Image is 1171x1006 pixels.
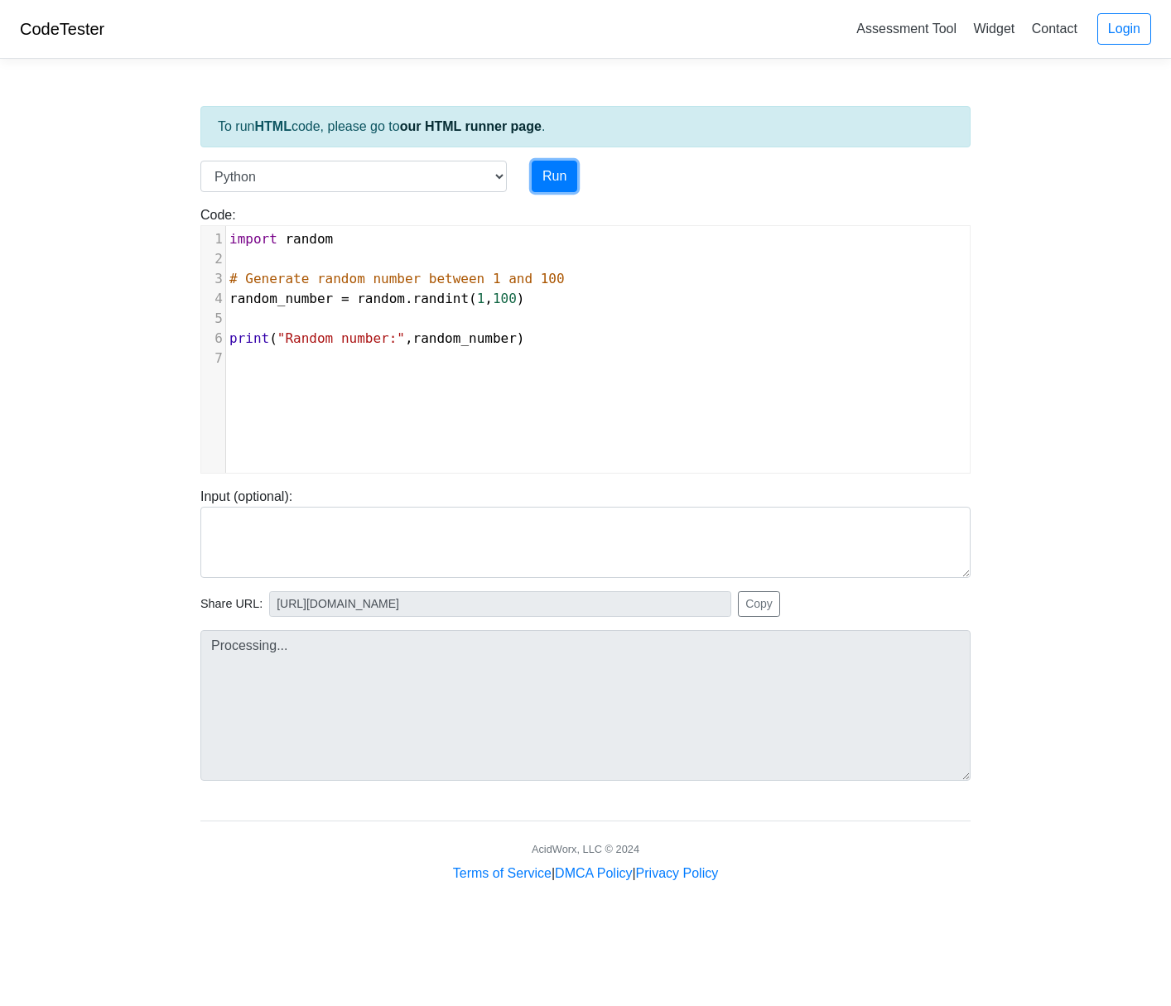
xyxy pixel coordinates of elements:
[532,161,577,192] button: Run
[453,866,552,880] a: Terms of Service
[966,15,1021,42] a: Widget
[200,595,263,614] span: Share URL:
[188,487,983,578] div: Input (optional):
[477,291,485,306] span: 1
[229,231,277,247] span: import
[413,291,469,306] span: randint
[413,330,517,346] span: random_number
[285,231,333,247] span: random
[400,119,542,133] a: our HTML runner page
[188,205,983,474] div: Code:
[201,309,225,329] div: 5
[20,20,104,38] a: CodeTester
[201,289,225,309] div: 4
[201,249,225,269] div: 2
[636,866,719,880] a: Privacy Policy
[229,271,565,286] span: # Generate random number between 1 and 100
[254,119,291,133] strong: HTML
[201,349,225,368] div: 7
[453,864,718,883] div: | |
[1025,15,1084,42] a: Contact
[532,841,639,857] div: AcidWorx, LLC © 2024
[738,591,780,617] button: Copy
[555,866,632,880] a: DMCA Policy
[1097,13,1151,45] a: Login
[201,329,225,349] div: 6
[229,291,333,306] span: random_number
[200,106,971,147] div: To run code, please go to .
[341,291,349,306] span: =
[201,229,225,249] div: 1
[269,591,731,617] input: No share available yet
[277,330,405,346] span: "Random number:"
[201,269,225,289] div: 3
[229,291,525,306] span: . ( , )
[493,291,517,306] span: 100
[229,330,269,346] span: print
[357,291,405,306] span: random
[229,330,525,346] span: ( , )
[850,15,963,42] a: Assessment Tool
